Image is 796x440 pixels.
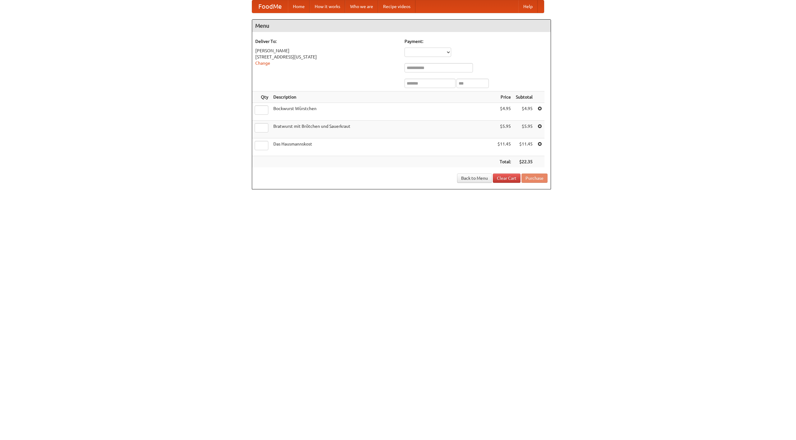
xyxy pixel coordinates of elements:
[271,103,495,121] td: Bockwurst Würstchen
[513,138,535,156] td: $11.45
[378,0,415,13] a: Recipe videos
[271,138,495,156] td: Das Hausmannskost
[255,48,398,54] div: [PERSON_NAME]
[513,103,535,121] td: $4.95
[345,0,378,13] a: Who we are
[521,174,548,183] button: Purchase
[255,54,398,60] div: [STREET_ADDRESS][US_STATE]
[495,91,513,103] th: Price
[493,174,521,183] a: Clear Cart
[271,121,495,138] td: Bratwurst mit Brötchen und Sauerkraut
[405,38,548,44] h5: Payment:
[495,121,513,138] td: $5.95
[513,156,535,168] th: $22.35
[252,20,551,32] h4: Menu
[513,121,535,138] td: $5.95
[252,91,271,103] th: Qty
[513,91,535,103] th: Subtotal
[310,0,345,13] a: How it works
[518,0,538,13] a: Help
[495,103,513,121] td: $4.95
[457,174,492,183] a: Back to Menu
[495,156,513,168] th: Total:
[495,138,513,156] td: $11.45
[252,0,288,13] a: FoodMe
[255,61,270,66] a: Change
[288,0,310,13] a: Home
[271,91,495,103] th: Description
[255,38,398,44] h5: Deliver To:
